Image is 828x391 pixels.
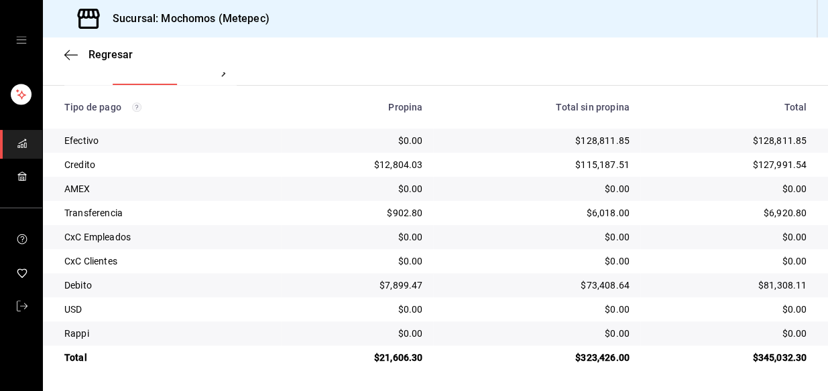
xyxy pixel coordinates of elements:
[651,102,807,112] div: Total
[113,62,210,85] div: navigation tabs
[64,134,270,147] div: Efectivo
[444,279,629,292] div: $73,408.64
[651,351,807,364] div: $345,032.30
[292,279,423,292] div: $7,899.47
[292,134,423,147] div: $0.00
[651,303,807,316] div: $0.00
[64,182,270,195] div: AMEX
[292,254,423,268] div: $0.00
[292,351,423,364] div: $21,606.30
[651,230,807,244] div: $0.00
[444,254,629,268] div: $0.00
[64,206,270,220] div: Transferencia
[444,351,629,364] div: $323,426.00
[64,48,133,61] button: Regresar
[444,134,629,147] div: $128,811.85
[444,303,629,316] div: $0.00
[292,182,423,195] div: $0.00
[444,182,629,195] div: $0.00
[292,230,423,244] div: $0.00
[64,254,270,268] div: CxC Clientes
[113,62,178,85] button: Ver resumen
[651,327,807,340] div: $0.00
[444,158,629,171] div: $115,187.51
[102,11,270,27] h3: Sucursal: Mochomos (Metepec)
[200,62,250,85] button: Ver pagos
[651,182,807,195] div: $0.00
[444,230,629,244] div: $0.00
[292,327,423,340] div: $0.00
[88,48,133,61] span: Regresar
[651,134,807,147] div: $128,811.85
[64,279,270,292] div: Debito
[64,158,270,171] div: Credito
[651,158,807,171] div: $127,991.54
[444,327,629,340] div: $0.00
[292,102,423,112] div: Propina
[64,230,270,244] div: CxC Empleados
[651,279,807,292] div: $81,308.11
[64,303,270,316] div: USD
[292,158,423,171] div: $12,804.03
[651,206,807,220] div: $6,920.80
[64,102,270,112] div: Tipo de pago
[444,206,629,220] div: $6,018.00
[292,206,423,220] div: $902.80
[64,351,270,364] div: Total
[444,102,629,112] div: Total sin propina
[292,303,423,316] div: $0.00
[64,327,270,340] div: Rappi
[132,102,141,112] svg: Los pagos realizados con Pay y otras terminales son montos brutos.
[651,254,807,268] div: $0.00
[16,35,27,46] button: open drawer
